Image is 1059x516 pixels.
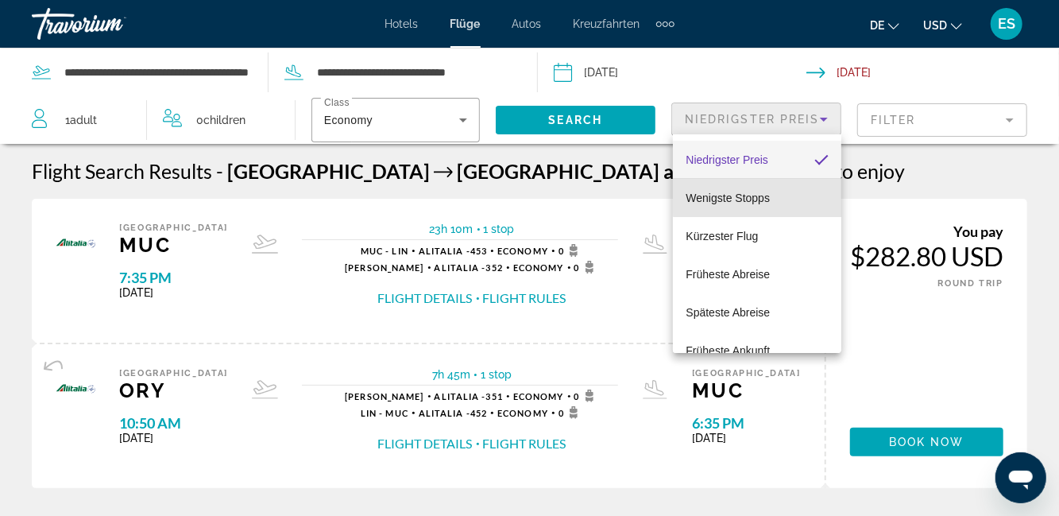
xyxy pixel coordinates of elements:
font: Niedrigster Preis [686,153,767,166]
div: Sortieren nach [673,134,841,353]
font: Kürzester Flug [686,230,758,242]
font: Wenigste Stopps [686,192,770,204]
font: Früheste Ankunft [686,344,770,357]
font: Späteste Abreise [686,306,770,319]
iframe: Schaltfläche zum Öffnen des Messaging-Fensters [995,452,1046,503]
font: Früheste Abreise [686,268,770,281]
